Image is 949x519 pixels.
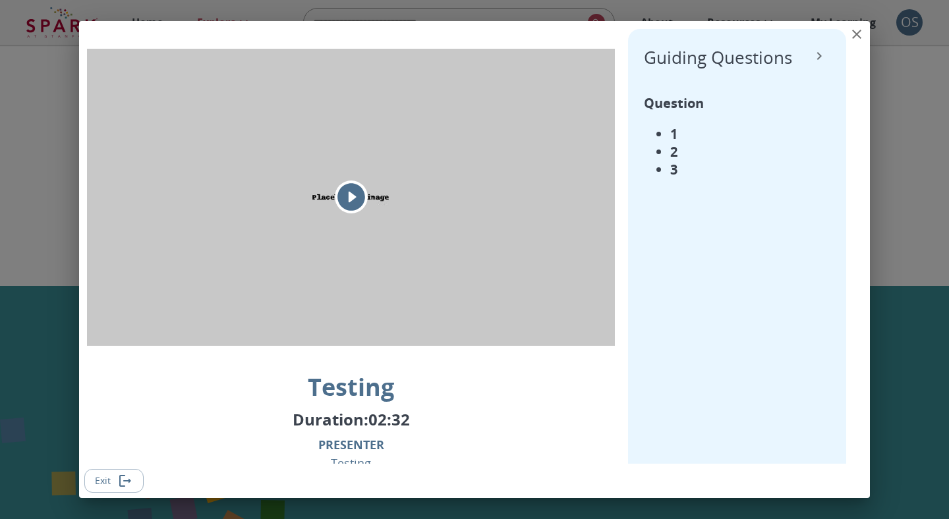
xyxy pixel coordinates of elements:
[644,94,792,112] p: Question
[84,469,144,493] button: Exit
[670,143,792,161] li: 2
[808,45,830,67] button: collapse
[293,408,410,430] p: Duration: 02:32
[844,21,870,47] button: close
[670,125,792,143] li: 1
[318,437,384,452] b: PRESENTER
[87,29,615,366] div: Placeholder Image
[644,45,792,70] p: Guiding Questions
[308,371,394,403] p: Testing
[318,435,384,472] p: Testing
[670,161,792,178] li: 3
